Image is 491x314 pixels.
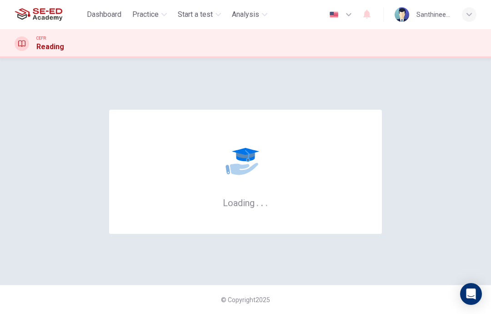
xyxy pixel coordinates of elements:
[228,6,271,23] button: Analysis
[232,9,259,20] span: Analysis
[36,35,46,41] span: CEFR
[328,11,340,18] img: en
[87,9,121,20] span: Dashboard
[416,9,451,20] div: Santhinee Bunluesup
[83,6,125,23] button: Dashboard
[256,194,259,209] h6: .
[15,5,62,24] img: SE-ED Academy logo
[132,9,159,20] span: Practice
[460,283,482,305] div: Open Intercom Messenger
[265,194,268,209] h6: .
[178,9,213,20] span: Start a test
[15,5,83,24] a: SE-ED Academy logo
[36,41,64,52] h1: Reading
[129,6,170,23] button: Practice
[261,194,264,209] h6: .
[174,6,225,23] button: Start a test
[395,7,409,22] img: Profile picture
[221,296,270,304] span: © Copyright 2025
[223,197,268,208] h6: Loading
